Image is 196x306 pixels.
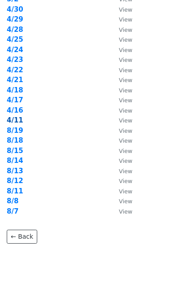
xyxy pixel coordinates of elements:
[119,16,132,23] small: View
[110,157,132,165] a: View
[7,177,23,185] a: 8/12
[119,107,132,114] small: View
[7,35,23,44] a: 4/25
[7,197,18,205] a: 8/8
[110,207,132,215] a: View
[7,96,23,104] a: 4/17
[119,47,132,53] small: View
[119,188,132,195] small: View
[7,56,23,64] a: 4/23
[119,127,132,134] small: View
[151,263,196,306] iframe: Chat Widget
[7,86,23,94] a: 4/18
[110,56,132,64] a: View
[119,26,132,33] small: View
[119,117,132,124] small: View
[110,46,132,54] a: View
[110,76,132,84] a: View
[110,106,132,114] a: View
[110,15,132,23] a: View
[7,167,23,175] a: 8/13
[110,26,132,34] a: View
[110,116,132,124] a: View
[7,106,23,114] a: 4/16
[119,77,132,83] small: View
[7,207,18,215] a: 8/7
[110,96,132,104] a: View
[7,46,23,54] a: 4/24
[119,208,132,215] small: View
[119,157,132,164] small: View
[119,67,132,74] small: View
[7,187,23,195] a: 8/11
[7,147,23,155] a: 8/15
[119,36,132,43] small: View
[119,97,132,104] small: View
[119,148,132,154] small: View
[7,127,23,135] a: 8/19
[110,147,132,155] a: View
[110,177,132,185] a: View
[7,230,37,244] a: ← Back
[7,157,23,165] a: 8/14
[119,198,132,205] small: View
[7,76,23,84] a: 4/21
[7,26,23,34] a: 4/28
[110,167,132,175] a: View
[7,66,23,74] a: 4/22
[110,35,132,44] a: View
[110,66,132,74] a: View
[7,5,23,13] a: 4/30
[119,137,132,144] small: View
[119,6,132,13] small: View
[110,136,132,144] a: View
[7,15,23,23] a: 4/29
[110,187,132,195] a: View
[119,57,132,63] small: View
[110,5,132,13] a: View
[151,263,196,306] div: 聊天小工具
[7,136,23,144] a: 8/18
[110,197,132,205] a: View
[119,168,132,175] small: View
[119,178,132,184] small: View
[119,87,132,94] small: View
[110,127,132,135] a: View
[7,116,23,124] a: 4/11
[110,86,132,94] a: View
